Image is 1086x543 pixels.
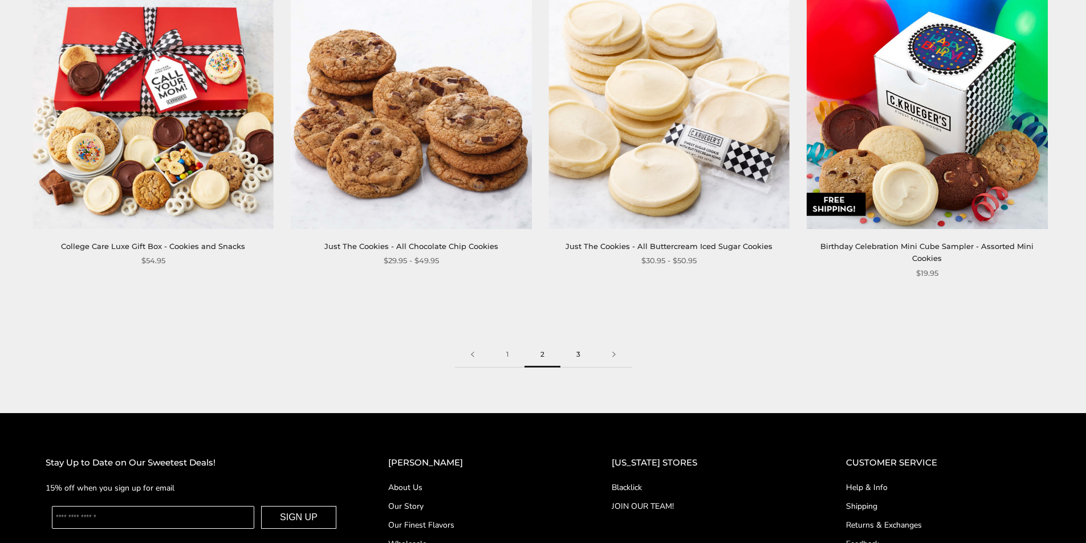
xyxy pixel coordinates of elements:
[612,500,800,512] a: JOIN OUR TEAM!
[9,500,118,534] iframe: Sign Up via Text for Offers
[846,456,1040,470] h2: CUSTOMER SERVICE
[388,481,566,493] a: About Us
[524,342,560,368] span: 2
[846,500,1040,512] a: Shipping
[596,342,632,368] a: Next page
[846,519,1040,531] a: Returns & Exchanges
[560,342,596,368] a: 3
[820,242,1034,263] a: Birthday Celebration Mini Cube Sampler - Assorted Mini Cookies
[612,456,800,470] h2: [US_STATE] STORES
[916,267,938,279] span: $19.95
[388,456,566,470] h2: [PERSON_NAME]
[490,342,524,368] a: 1
[566,242,772,251] a: Just The Cookies - All Buttercream Iced Sugar Cookies
[61,242,245,251] a: College Care Luxe Gift Box - Cookies and Snacks
[388,519,566,531] a: Our Finest Flavors
[261,506,336,529] button: SIGN UP
[641,255,697,267] span: $30.95 - $50.95
[846,481,1040,493] a: Help & Info
[388,500,566,512] a: Our Story
[384,255,439,267] span: $29.95 - $49.95
[46,456,343,470] h2: Stay Up to Date on Our Sweetest Deals!
[52,506,254,529] input: Enter your email
[612,481,800,493] a: Blacklick
[324,242,498,251] a: Just The Cookies - All Chocolate Chip Cookies
[46,481,343,495] p: 15% off when you sign up for email
[455,342,490,368] a: Previous page
[141,255,165,267] span: $54.95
